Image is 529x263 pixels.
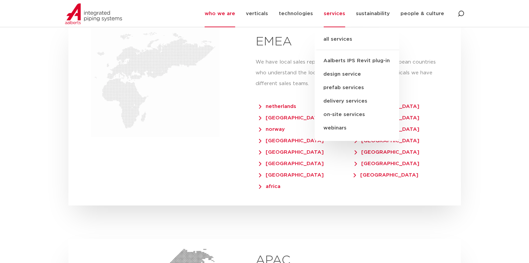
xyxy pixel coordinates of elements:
a: Aalberts IPS Revit plug-in [315,54,399,68]
a: [GEOGRAPHIC_DATA] [259,169,334,178]
a: [GEOGRAPHIC_DATA] [355,146,429,155]
ul: services [315,29,399,141]
span: [GEOGRAPHIC_DATA] [355,161,419,166]
a: all services [315,35,399,50]
a: [GEOGRAPHIC_DATA] [259,135,334,143]
span: [GEOGRAPHIC_DATA] [259,161,324,166]
a: delivery services [315,95,399,108]
span: norway [259,127,285,132]
span: [GEOGRAPHIC_DATA] [355,150,419,155]
span: [GEOGRAPHIC_DATA] [259,173,324,178]
span: [GEOGRAPHIC_DATA] [259,150,324,155]
a: webinars [315,121,399,135]
span: [GEOGRAPHIC_DATA] [259,138,324,143]
span: [GEOGRAPHIC_DATA] [354,173,418,178]
a: prefab services [315,81,399,95]
a: norway [259,123,295,132]
a: [GEOGRAPHIC_DATA] [259,146,334,155]
span: netherlands [259,104,296,109]
p: We have local sales representatives in the different European countries who understand the local ... [256,57,447,89]
a: africa [259,181,290,189]
a: netherlands [259,101,306,109]
span: africa [259,184,280,189]
a: [GEOGRAPHIC_DATA] [259,112,334,120]
h2: EMEA [256,34,447,50]
a: [GEOGRAPHIC_DATA] [259,158,334,166]
a: [GEOGRAPHIC_DATA] [354,169,428,178]
a: on-site services [315,108,399,121]
a: [GEOGRAPHIC_DATA] [355,158,429,166]
a: design service [315,68,399,81]
span: [GEOGRAPHIC_DATA] [259,115,324,120]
